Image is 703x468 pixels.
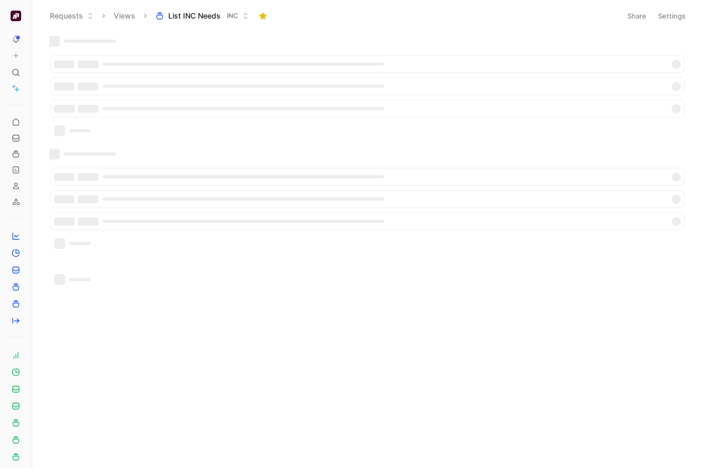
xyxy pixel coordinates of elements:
button: Requests [45,8,98,24]
button: Views [109,8,140,24]
span: List INC Needs [168,11,221,21]
button: List INC NeedsINC [151,8,253,24]
img: Qobra [11,11,21,21]
span: INC [227,11,238,21]
button: Settings [653,8,690,23]
button: Qobra [8,8,23,23]
button: Share [623,8,651,23]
